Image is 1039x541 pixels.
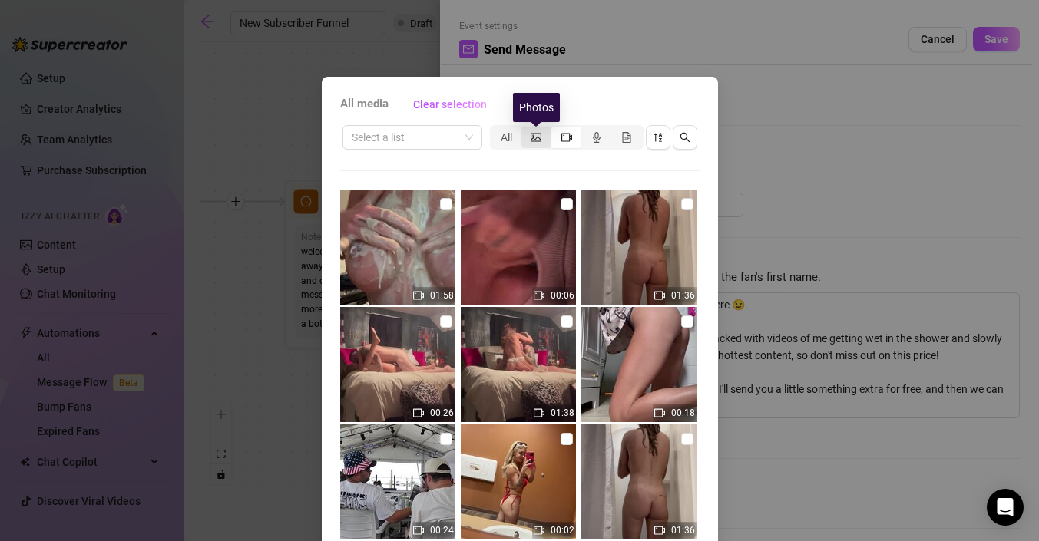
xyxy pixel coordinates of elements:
span: 01:38 [551,407,574,418]
span: sort-descending [653,132,663,143]
span: 00:06 [551,290,574,301]
span: All media [340,95,389,114]
span: video-camera [534,290,544,301]
img: media [340,307,455,422]
span: file-gif [621,132,632,143]
span: video-camera [654,290,665,301]
img: media [581,307,697,422]
img: media [461,190,576,305]
span: search [680,132,690,143]
span: 00:02 [551,525,574,536]
div: segmented control [490,125,644,150]
button: sort-descending [646,125,670,150]
img: media [581,424,697,539]
span: 00:26 [430,407,454,418]
span: video-camera [561,132,572,143]
img: media [340,424,455,539]
div: Photos [513,93,560,122]
span: video-camera [534,407,544,418]
span: audio [591,132,602,143]
img: media [581,190,697,305]
img: media [340,190,455,305]
img: media [461,307,576,422]
span: video-camera [413,407,424,418]
span: Clear selection [413,98,487,111]
span: video-camera [654,407,665,418]
span: video-camera [654,525,665,536]
span: 00:18 [671,407,695,418]
span: video-camera [413,525,424,536]
button: Clear selection [401,92,499,117]
span: 01:58 [430,290,454,301]
span: video-camera [534,525,544,536]
div: All [491,127,521,148]
div: Open Intercom Messenger [987,489,1024,526]
span: 01:36 [671,290,695,301]
span: video-camera [413,290,424,301]
span: 00:24 [430,525,454,536]
span: picture [531,132,541,143]
span: 01:36 [671,525,695,536]
img: media [461,424,576,539]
